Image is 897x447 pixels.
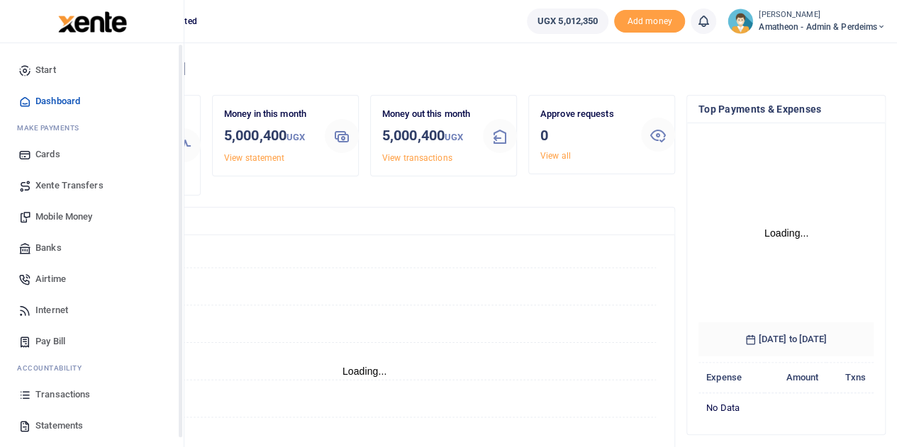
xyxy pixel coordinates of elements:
span: Transactions [35,387,90,402]
span: ake Payments [24,123,79,133]
h3: 5,000,400 [382,125,472,148]
a: Airtime [11,264,172,295]
li: Toup your wallet [614,10,685,33]
p: Money in this month [224,107,313,122]
li: Wallet ballance [521,9,614,34]
text: Loading... [342,366,387,377]
small: UGX [445,132,463,142]
a: profile-user [PERSON_NAME] Amatheon - Admin & Perdeims [728,9,886,34]
h4: Transactions Overview [66,213,663,229]
a: Internet [11,295,172,326]
span: Mobile Money [35,210,92,224]
a: Banks [11,232,172,264]
small: [PERSON_NAME] [759,9,886,21]
span: Internet [35,303,68,317]
a: Dashboard [11,86,172,117]
a: Cards [11,139,172,170]
th: Expense [698,363,764,393]
p: Approve requests [540,107,630,122]
span: countability [28,363,82,373]
a: Start [11,55,172,86]
h4: Hello [PERSON_NAME] [54,61,886,77]
img: logo-large [58,11,127,33]
h6: [DATE] to [DATE] [698,322,874,356]
a: View transactions [382,153,452,163]
span: Amatheon - Admin & Perdeims [759,21,886,33]
a: logo-small logo-large logo-large [57,16,127,26]
span: Statements [35,419,83,433]
span: Airtime [35,272,66,286]
span: Dashboard [35,94,80,108]
a: Xente Transfers [11,170,172,201]
p: Money out this month [382,107,472,122]
text: Loading... [764,227,809,239]
li: Ac [11,357,172,379]
h3: 0 [540,125,630,146]
span: UGX 5,012,350 [537,14,598,28]
a: Add money [614,15,685,26]
h4: Top Payments & Expenses [698,101,874,117]
span: Cards [35,147,60,162]
a: Statements [11,410,172,441]
span: Start [35,63,56,77]
a: UGX 5,012,350 [527,9,608,34]
span: Add money [614,10,685,33]
a: Transactions [11,379,172,410]
span: Pay Bill [35,334,65,349]
th: Txns [826,363,874,393]
span: Banks [35,241,62,255]
a: View statement [224,153,284,163]
small: UGX [286,132,305,142]
img: profile-user [728,9,753,34]
a: Mobile Money [11,201,172,232]
span: Xente Transfers [35,179,104,193]
a: View all [540,151,571,161]
li: M [11,117,172,139]
td: No data [698,392,874,422]
h3: 5,000,400 [224,125,313,148]
a: Pay Bill [11,326,172,357]
th: Amount [764,363,827,393]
